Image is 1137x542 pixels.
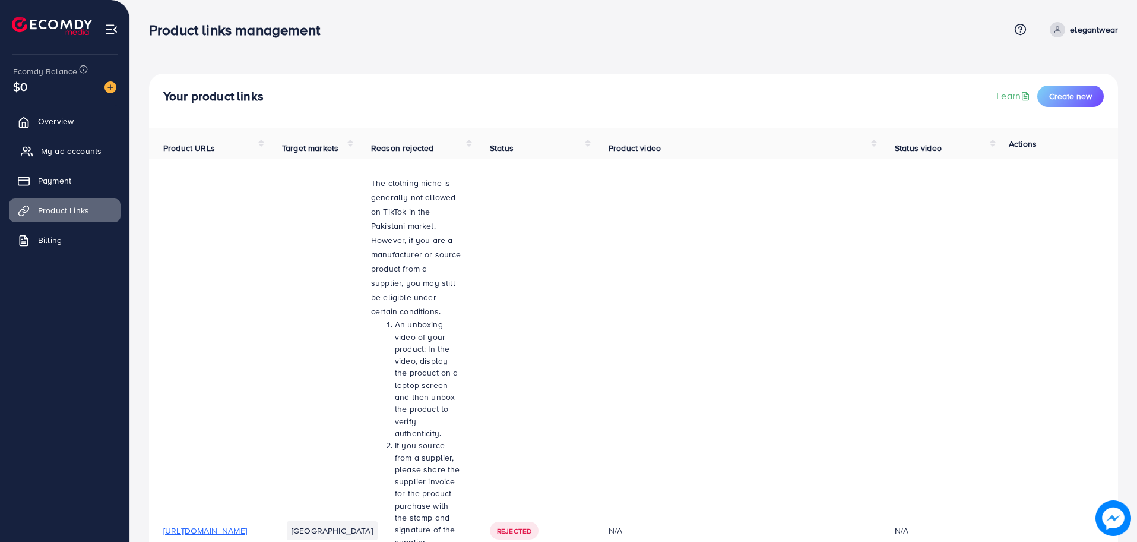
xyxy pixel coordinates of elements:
h3: Product links management [149,21,330,39]
a: Billing [9,228,121,252]
h4: Your product links [163,89,264,104]
span: Actions [1009,138,1037,150]
span: Billing [38,234,62,246]
img: menu [104,23,118,36]
span: My ad accounts [41,145,102,157]
span: Ecomdy Balance [13,65,77,77]
span: Product URLs [163,142,215,154]
span: Reason rejected [371,142,433,154]
li: An unboxing video of your product: In the video, display the product on a laptop screen and then ... [395,319,461,439]
span: Payment [38,175,71,187]
a: Product Links [9,198,121,222]
span: Target markets [282,142,338,154]
span: Status video [895,142,942,154]
span: [URL][DOMAIN_NAME] [163,525,247,537]
span: Create new [1049,90,1092,102]
span: $0 [13,78,27,95]
img: logo [12,17,92,35]
button: Create new [1037,86,1104,107]
p: elegantwear [1070,23,1118,37]
img: image [1095,500,1131,536]
span: Product video [609,142,661,154]
a: My ad accounts [9,139,121,163]
li: [GEOGRAPHIC_DATA] [287,521,378,540]
a: Learn [996,89,1033,103]
span: Overview [38,115,74,127]
span: Status [490,142,514,154]
a: elegantwear [1045,22,1118,37]
div: N/A [895,525,908,537]
p: The clothing niche is generally not allowed on TikTok in the Pakistani market. However, if you ar... [371,176,461,319]
img: image [104,81,116,93]
a: Payment [9,169,121,193]
a: Overview [9,109,121,133]
span: Rejected [497,526,531,536]
div: N/A [609,525,866,537]
span: Product Links [38,204,89,216]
